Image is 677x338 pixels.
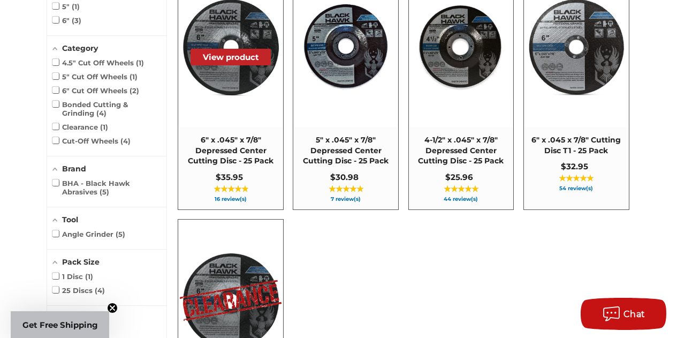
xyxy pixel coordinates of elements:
[52,72,138,81] span: 5" Cut Off Wheels
[330,172,359,182] span: $30.98
[52,179,161,196] span: BHA - Black Hawk Abrasives
[130,86,139,95] span: 2
[299,135,393,167] span: 5" x .045" x 7/8" Depressed Center Cutting Disc - 25 Pack
[52,137,131,145] span: Cut-Off Wheels
[52,286,105,295] span: 25 Discs
[561,161,588,171] span: $32.95
[136,58,144,67] span: 1
[52,100,161,117] span: Bonded Cutting & Grinding
[191,49,271,65] button: View product
[299,197,393,202] span: 7 review(s)
[52,123,108,131] span: Clearance
[52,2,80,11] span: 5"
[96,109,107,117] span: 4
[184,197,278,202] span: 16 review(s)
[445,172,473,182] span: $25.96
[52,230,125,238] span: Angle Grinder
[100,123,108,131] span: 1
[130,72,138,81] span: 1
[414,197,508,202] span: 44 review(s)
[95,286,105,295] span: 4
[11,311,109,338] div: Get Free ShippingClose teaser
[52,86,139,95] span: 6" Cut Off Wheels
[120,137,131,145] span: 4
[329,185,363,193] span: ★★★★★
[529,135,623,156] span: 6" x .045 x 7/8" Cutting Disc T1 - 25 Pack
[62,43,98,53] span: Category
[72,16,81,25] span: 3
[529,186,623,191] span: 54 review(s)
[100,187,109,196] span: 5
[444,185,478,193] span: ★★★★★
[85,272,93,281] span: 1
[414,135,508,167] span: 4-1/2" x .045" x 7/8" Depressed Center Cutting Disc - 25 Pack
[623,309,645,319] span: Chat
[62,215,78,224] span: Tool
[22,320,98,330] span: Get Free Shipping
[52,272,93,281] span: 1 Disc
[62,257,100,267] span: Pack Size
[72,2,80,11] span: 1
[214,185,248,193] span: ★★★★★
[62,164,86,174] span: Brand
[52,16,81,25] span: 6"
[559,174,594,183] span: ★★★★★
[581,298,666,330] button: Chat
[52,58,144,67] span: 4.5" Cut Off Wheels
[184,135,278,167] span: 6" x .045" x 7/8" Depressed Center Cutting Disc - 25 Pack
[107,303,118,313] button: Close teaser
[116,230,125,238] span: 5
[216,172,243,182] span: $35.95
